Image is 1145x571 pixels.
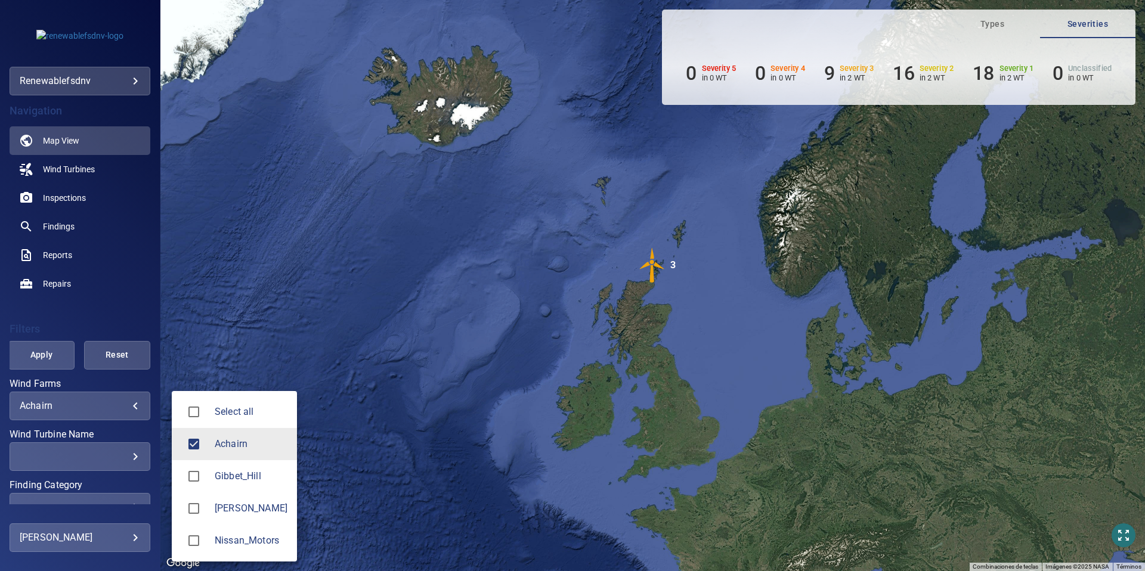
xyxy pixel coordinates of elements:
[215,437,287,451] div: Wind Farms Achairn
[215,501,287,516] span: [PERSON_NAME]
[215,533,287,548] div: Wind Farms Nissan_Motors
[181,496,206,521] span: Lochhead
[215,469,287,483] span: Gibbet_Hill
[181,464,206,489] span: Gibbet_Hill
[215,501,287,516] div: Wind Farms Lochhead
[215,437,287,451] span: Achairn
[215,405,287,419] span: Select all
[215,533,287,548] span: Nissan_Motors
[181,528,206,553] span: Nissan_Motors
[215,469,287,483] div: Wind Farms Gibbet_Hill
[181,432,206,457] span: Achairn
[172,391,297,561] ul: Achairn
